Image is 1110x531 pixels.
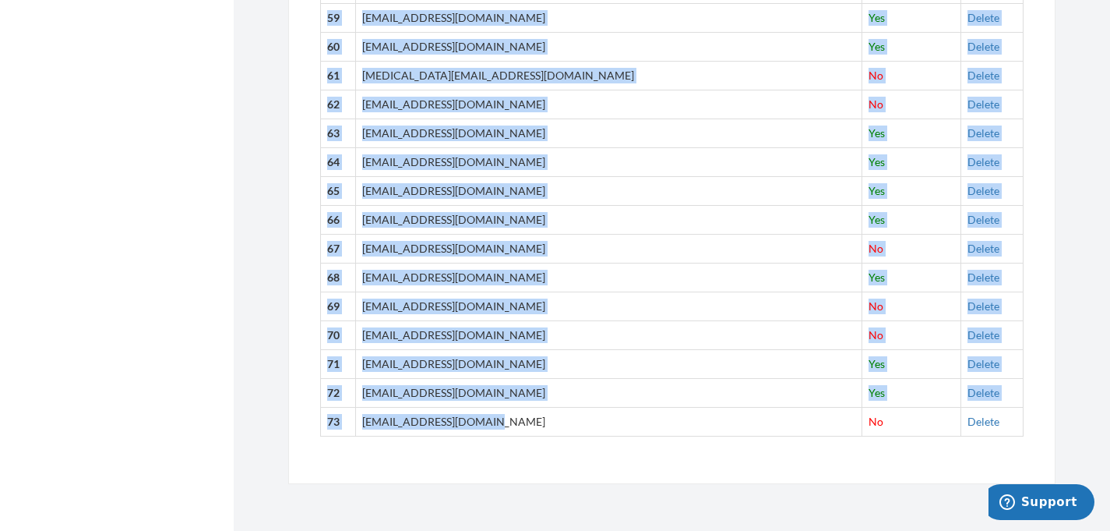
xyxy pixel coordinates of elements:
td: [EMAIL_ADDRESS][DOMAIN_NAME] [356,4,862,33]
th: 60 [321,33,356,62]
a: Delete [967,299,999,313]
span: No [869,242,883,255]
th: 67 [321,235,356,264]
span: No [869,328,883,342]
th: 72 [321,379,356,408]
span: No [869,415,883,428]
td: [EMAIL_ADDRESS][DOMAIN_NAME] [356,177,862,206]
span: Yes [869,184,885,197]
a: Delete [967,213,999,226]
th: 59 [321,4,356,33]
a: Delete [967,386,999,399]
a: Delete [967,271,999,284]
span: Yes [869,40,885,53]
th: 63 [321,119,356,148]
th: 65 [321,177,356,206]
a: Delete [967,155,999,168]
span: No [869,69,883,82]
span: Yes [869,155,885,168]
td: [MEDICAL_DATA][EMAIL_ADDRESS][DOMAIN_NAME] [356,62,862,90]
span: No [869,97,883,111]
a: Delete [967,184,999,197]
a: Delete [967,415,999,428]
span: Yes [869,11,885,24]
th: 69 [321,292,356,321]
th: 64 [321,148,356,177]
th: 68 [321,264,356,292]
iframe: Opens a widget where you can chat to one of our agents [988,484,1094,523]
td: [EMAIL_ADDRESS][DOMAIN_NAME] [356,321,862,350]
td: [EMAIL_ADDRESS][DOMAIN_NAME] [356,33,862,62]
td: [EMAIL_ADDRESS][DOMAIN_NAME] [356,408,862,437]
a: Delete [967,242,999,255]
span: Yes [869,357,885,370]
th: 62 [321,90,356,119]
a: Delete [967,328,999,342]
th: 73 [321,408,356,437]
a: Delete [967,97,999,111]
th: 61 [321,62,356,90]
td: [EMAIL_ADDRESS][DOMAIN_NAME] [356,119,862,148]
span: Yes [869,126,885,140]
td: [EMAIL_ADDRESS][DOMAIN_NAME] [356,235,862,264]
td: [EMAIL_ADDRESS][DOMAIN_NAME] [356,292,862,321]
td: [EMAIL_ADDRESS][DOMAIN_NAME] [356,90,862,119]
a: Delete [967,40,999,53]
a: Delete [967,126,999,140]
td: [EMAIL_ADDRESS][DOMAIN_NAME] [356,379,862,408]
span: Yes [869,271,885,284]
th: 70 [321,321,356,350]
td: [EMAIL_ADDRESS][DOMAIN_NAME] [356,206,862,235]
span: No [869,299,883,313]
span: Yes [869,386,885,399]
td: [EMAIL_ADDRESS][DOMAIN_NAME] [356,350,862,379]
td: [EMAIL_ADDRESS][DOMAIN_NAME] [356,264,862,292]
th: 71 [321,350,356,379]
a: Delete [967,357,999,370]
a: Delete [967,69,999,82]
th: 66 [321,206,356,235]
span: Yes [869,213,885,226]
td: [EMAIL_ADDRESS][DOMAIN_NAME] [356,148,862,177]
a: Delete [967,11,999,24]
